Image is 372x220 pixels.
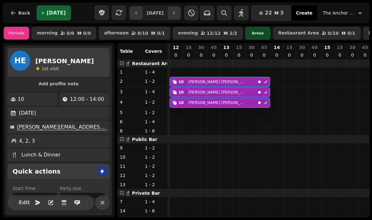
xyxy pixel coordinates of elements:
p: 1 [120,69,140,75]
div: Periods [4,27,29,40]
p: 1 - 4 [145,69,165,75]
p: 7 [120,199,140,205]
span: Table [120,49,133,54]
p: 1 - 2 [145,109,165,116]
p: 0 [211,52,216,58]
label: Party size [60,185,105,192]
p: 13 [223,44,229,51]
p: 0 [249,52,254,58]
button: Create [291,5,317,21]
div: 10 [178,100,184,105]
p: 15 [286,44,292,51]
p: 14 [120,208,140,214]
p: 0 / 10 [328,31,339,35]
p: 0 / 1 [347,31,355,35]
p: 45 [211,44,217,51]
span: Edit [20,200,28,205]
button: morning0/00/0 [32,27,96,40]
p: 15 [337,44,343,51]
span: The Anchor Inn [323,10,354,16]
span: 3 [280,10,284,15]
p: 10 [120,154,140,160]
p: 0 [173,52,178,58]
p: 1 - 2 [145,163,165,169]
p: 9 [120,145,140,151]
p: 45 [261,44,267,51]
p: 0 [199,52,204,58]
p: 15 [324,44,330,51]
p: 1 - 4 [145,199,165,205]
span: 🍴 Public Bar [125,137,157,142]
p: [PERSON_NAME] [PERSON_NAME] [189,79,246,84]
p: 1 - 4 [145,89,165,95]
div: 10 [178,79,184,84]
span: Create [296,11,312,15]
button: Restaurant Area0/100/1 [273,27,361,40]
p: 0 [287,52,292,58]
p: 45 [362,44,368,51]
h2: [PERSON_NAME] [35,57,94,65]
span: Back [18,11,30,15]
p: 1 - 2 [145,154,165,160]
p: 2 [120,78,140,84]
label: Start Time [13,185,57,192]
p: 1 - 6 [145,128,165,134]
button: Back [5,5,35,21]
p: morning [37,31,58,36]
p: 14 [274,44,280,51]
p: 0 / 1 [157,31,165,35]
p: 4 [120,99,140,105]
p: 1 - 2 [145,99,165,105]
p: 6 [120,119,140,125]
p: 🍴 [11,151,18,159]
p: [DATE] [19,109,36,117]
p: Lunch & Dinner [21,151,61,159]
p: evening [178,31,198,36]
p: visit [42,65,59,72]
span: HE [15,57,26,64]
p: 0 / 0 [83,31,91,35]
p: 5 [120,109,140,116]
span: Add profile note [15,82,102,86]
p: 3 [120,89,140,95]
span: 1 [42,66,44,71]
p: 0 [325,52,330,58]
p: Restaurant Area [278,31,319,36]
p: 12:00 - 14:00 [70,95,104,103]
button: evening12/122/2 [173,27,243,40]
span: 22 [265,10,272,15]
p: 1 - 2 [145,172,165,179]
span: 🍴 Restaurant Area [125,61,173,66]
p: 4, 2, 3 [19,137,35,145]
p: 0 / 10 [137,31,148,35]
span: Covers [145,49,162,54]
p: 8 [120,128,140,134]
button: Add profile note [10,80,107,88]
div: Areas [245,27,270,40]
p: 30 [248,44,254,51]
p: [PERSON_NAME] [PERSON_NAME] [189,100,246,105]
span: [DATE] [47,10,66,15]
h2: Quick actions [13,167,61,176]
p: 1 - 2 [145,145,165,151]
p: 10 [18,95,24,103]
p: 0 [299,52,305,58]
p: 30 [349,44,355,51]
p: 0 [363,52,368,58]
p: 11 [120,163,140,169]
p: 12 / 12 [207,31,221,35]
p: 12 [173,44,179,51]
span: st [44,66,50,71]
p: 0 [337,52,342,58]
div: 10 [178,90,184,95]
button: [DATE] [37,5,71,21]
p: 15 [236,44,242,51]
p: 0 [312,52,317,58]
p: 13 [120,181,140,188]
p: 0 [262,52,267,58]
p: 0 [236,52,241,58]
p: 1 - 4 [145,119,165,125]
button: Edit [18,196,31,209]
p: 12 [120,172,140,179]
p: 30 [198,44,204,51]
